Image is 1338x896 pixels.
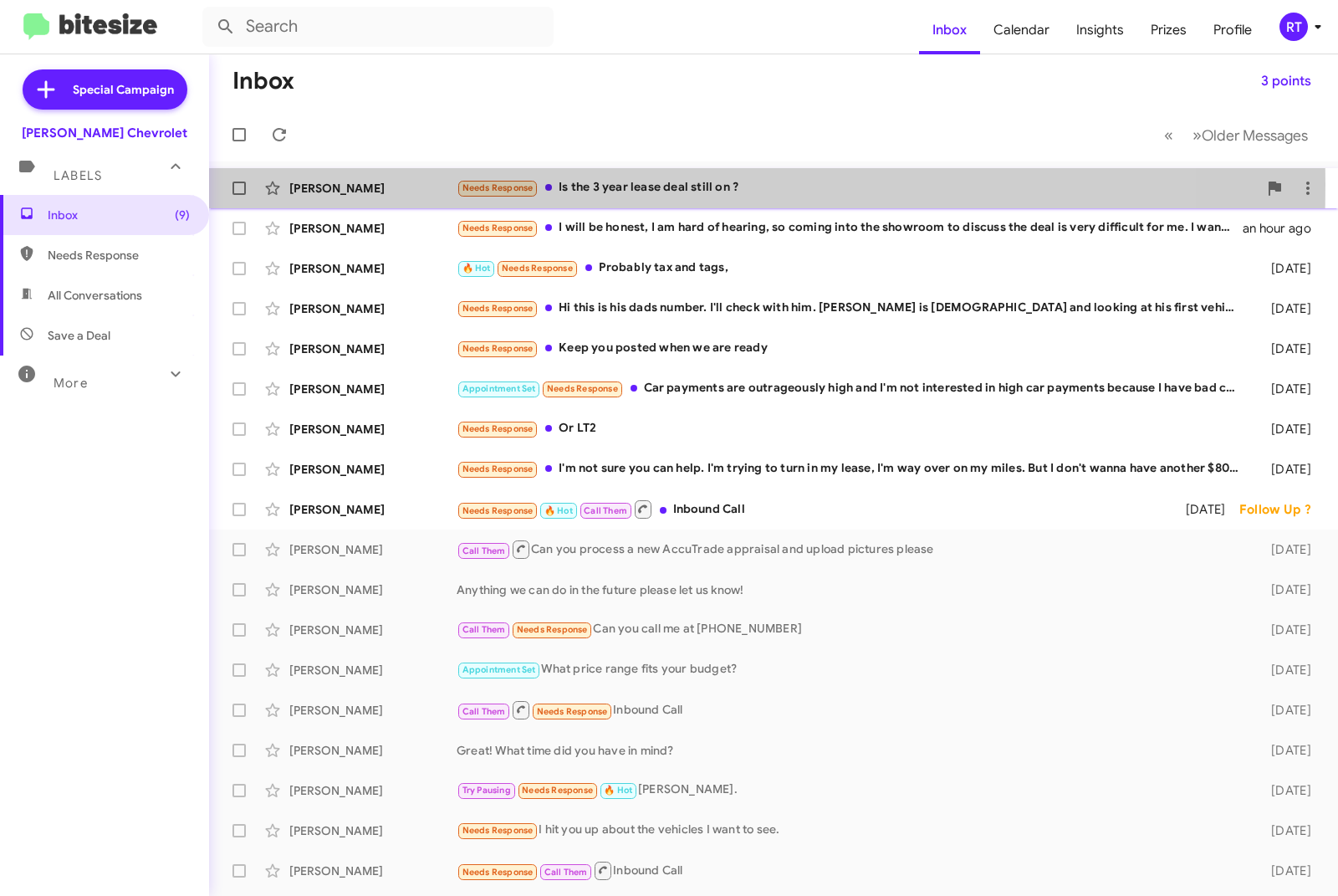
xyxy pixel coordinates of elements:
[522,785,593,796] span: Needs Response
[1249,622,1325,638] div: [DATE]
[462,182,534,193] span: Needs Response
[1063,6,1137,54] a: Insights
[48,247,190,264] span: Needs Response
[462,303,534,314] span: Needs Response
[289,180,457,197] div: [PERSON_NAME]
[457,379,1249,398] div: Car payments are outrageously high and I'm not interested in high car payments because I have bad...
[1249,260,1325,277] div: [DATE]
[289,822,457,839] div: [PERSON_NAME]
[175,207,190,223] span: (9)
[1170,501,1239,518] div: [DATE]
[289,541,457,558] div: [PERSON_NAME]
[462,825,534,836] span: Needs Response
[457,581,1249,598] div: Anything we can do in the future please let us know!
[462,706,506,717] span: Call Them
[547,383,618,394] span: Needs Response
[462,545,506,556] span: Call Them
[1164,125,1173,146] span: «
[1200,6,1265,54] a: Profile
[980,6,1063,54] a: Calendar
[544,867,588,878] span: Call Them
[457,620,1249,639] div: Can you call me at [PHONE_NUMBER]
[48,207,190,223] span: Inbox
[289,782,457,799] div: [PERSON_NAME]
[457,781,1249,800] div: [PERSON_NAME].
[462,624,506,635] span: Call Them
[1249,300,1325,317] div: [DATE]
[457,660,1249,679] div: What price range fits your budget?
[502,263,573,274] span: Needs Response
[289,381,457,397] div: [PERSON_NAME]
[462,423,534,434] span: Needs Response
[1243,220,1325,237] div: an hour ago
[1249,541,1325,558] div: [DATE]
[289,702,457,719] div: [PERSON_NAME]
[1137,6,1200,54] a: Prizes
[54,168,102,183] span: Labels
[289,501,457,518] div: [PERSON_NAME]
[584,505,627,516] span: Call Them
[1154,118,1183,152] button: Previous
[462,263,491,274] span: 🔥 Hot
[517,624,588,635] span: Needs Response
[289,662,457,678] div: [PERSON_NAME]
[1261,66,1311,96] span: 3 points
[1249,782,1325,799] div: [DATE]
[1192,125,1202,146] span: »
[919,6,980,54] a: Inbox
[289,220,457,237] div: [PERSON_NAME]
[1249,702,1325,719] div: [DATE]
[462,785,511,796] span: Try Pausing
[289,421,457,438] div: [PERSON_NAME]
[1249,863,1325,879] div: [DATE]
[457,459,1249,479] div: I'm not sure you can help. I'm trying to turn in my lease, I'm way over on my miles. But I don't ...
[457,499,1170,520] div: Inbound Call
[73,81,174,98] span: Special Campaign
[289,863,457,879] div: [PERSON_NAME]
[457,259,1249,278] div: Probably tax and tags,
[289,260,457,277] div: [PERSON_NAME]
[48,287,142,304] span: All Conversations
[232,68,294,95] h1: Inbox
[462,867,534,878] span: Needs Response
[457,178,1258,197] div: Is the 3 year lease deal still on ?
[537,706,608,717] span: Needs Response
[604,785,632,796] span: 🔥 Hot
[457,218,1243,238] div: I will be honest, I am hard of hearing, so coming into the showroom to discuss the deal is very d...
[457,419,1249,438] div: Or LT2
[1155,118,1318,152] nav: Page navigation example
[1265,13,1320,41] button: RT
[462,463,534,474] span: Needs Response
[457,299,1249,318] div: Hi this is his dads number. I'll check with him. [PERSON_NAME] is [DEMOGRAPHIC_DATA] and looking ...
[457,742,1249,759] div: Great! What time did you have in mind?
[462,505,534,516] span: Needs Response
[1249,662,1325,678] div: [DATE]
[1249,581,1325,598] div: [DATE]
[1249,421,1325,438] div: [DATE]
[462,664,536,675] span: Appointment Set
[1249,822,1325,839] div: [DATE]
[462,343,534,354] span: Needs Response
[289,622,457,638] div: [PERSON_NAME]
[457,339,1249,358] div: Keep you posted when we are ready
[457,539,1249,560] div: Can you process a new AccuTrade appraisal and upload pictures please
[544,505,573,516] span: 🔥 Hot
[23,69,187,110] a: Special Campaign
[1249,381,1325,397] div: [DATE]
[457,699,1249,720] div: Inbound Call
[22,125,187,141] div: [PERSON_NAME] Chevrolet
[462,223,534,233] span: Needs Response
[289,340,457,357] div: [PERSON_NAME]
[1279,13,1308,41] div: RT
[1202,126,1308,145] span: Older Messages
[1249,340,1325,357] div: [DATE]
[54,376,88,391] span: More
[1239,501,1325,518] div: Follow Up ?
[1249,461,1325,478] div: [DATE]
[1182,118,1318,152] button: Next
[462,383,536,394] span: Appointment Set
